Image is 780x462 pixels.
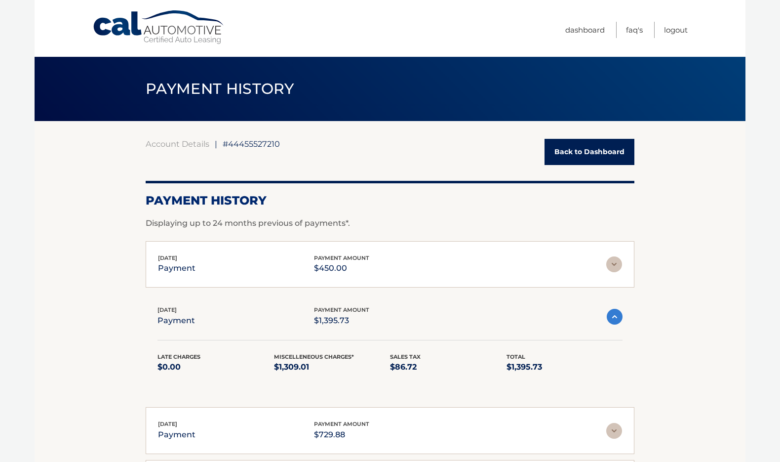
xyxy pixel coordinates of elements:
[606,256,622,272] img: accordion-rest.svg
[390,353,421,360] span: Sales Tax
[223,139,280,149] span: #44455527210
[314,261,369,275] p: $450.00
[545,139,634,165] a: Back to Dashboard
[314,314,369,328] p: $1,395.73
[314,420,369,427] span: payment amount
[507,353,525,360] span: Total
[157,360,274,374] p: $0.00
[157,306,177,313] span: [DATE]
[274,360,390,374] p: $1,309.01
[92,10,226,45] a: Cal Automotive
[607,309,623,325] img: accordion-active.svg
[146,193,634,208] h2: Payment History
[158,420,177,427] span: [DATE]
[157,314,195,328] p: payment
[664,22,688,38] a: Logout
[314,306,369,313] span: payment amount
[146,217,634,229] p: Displaying up to 24 months previous of payments*.
[390,360,507,374] p: $86.72
[158,261,195,275] p: payment
[314,428,369,442] p: $729.88
[507,360,623,374] p: $1,395.73
[274,353,354,360] span: Miscelleneous Charges*
[626,22,643,38] a: FAQ's
[158,428,195,442] p: payment
[146,80,294,98] span: PAYMENT HISTORY
[606,423,622,439] img: accordion-rest.svg
[158,254,177,261] span: [DATE]
[565,22,605,38] a: Dashboard
[157,353,200,360] span: Late Charges
[215,139,217,149] span: |
[146,139,209,149] a: Account Details
[314,254,369,261] span: payment amount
